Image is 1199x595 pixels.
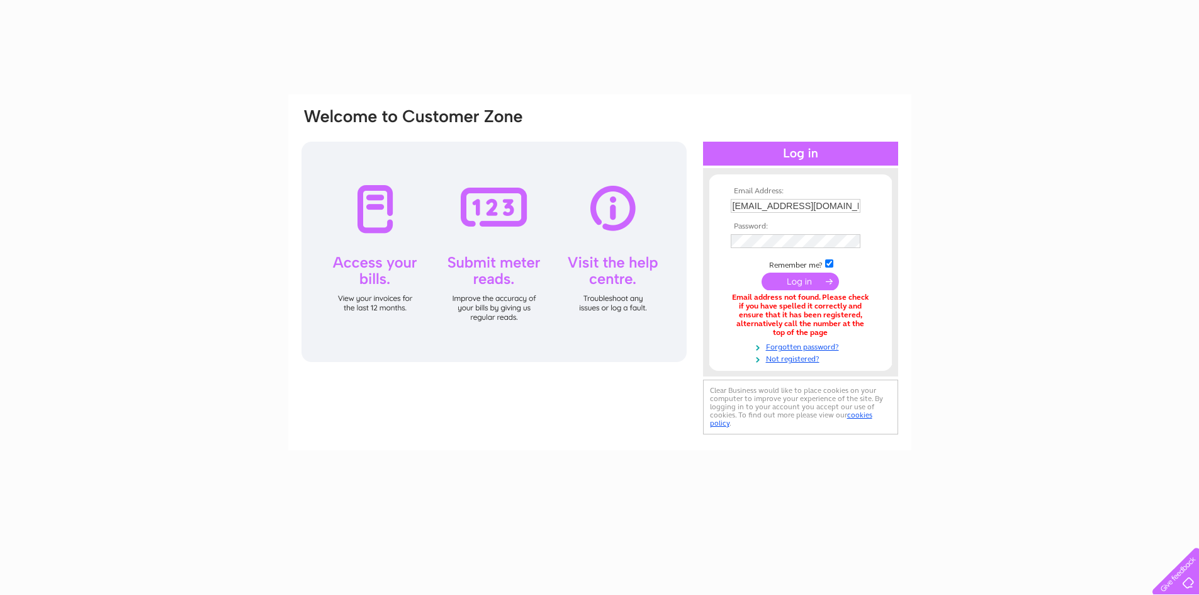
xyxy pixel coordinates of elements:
input: Submit [762,273,839,290]
a: Not registered? [731,352,874,364]
th: Email Address: [728,187,874,196]
a: cookies policy [710,411,872,428]
th: Password: [728,222,874,231]
div: Clear Business would like to place cookies on your computer to improve your experience of the sit... [703,380,898,434]
td: Remember me? [728,258,874,270]
div: Email address not found. Please check if you have spelled it correctly and ensure that it has bee... [731,293,870,337]
a: Forgotten password? [731,340,874,352]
